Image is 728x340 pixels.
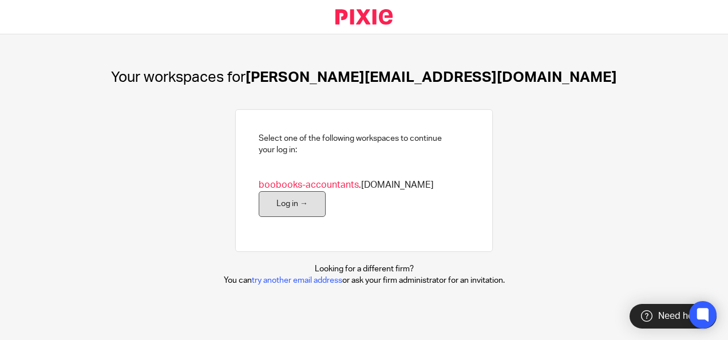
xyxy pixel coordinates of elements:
[259,180,359,189] span: boobooks-accountants
[259,191,326,217] a: Log in →
[224,263,505,287] p: Looking for a different firm? You can or ask your firm administrator for an invitation.
[259,179,434,191] span: .[DOMAIN_NAME]
[259,133,442,156] h2: Select one of the following workspaces to continue your log in:
[111,70,246,85] span: Your workspaces for
[111,69,617,86] h1: [PERSON_NAME][EMAIL_ADDRESS][DOMAIN_NAME]
[252,276,342,284] a: try another email address
[630,304,717,329] div: Need help?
